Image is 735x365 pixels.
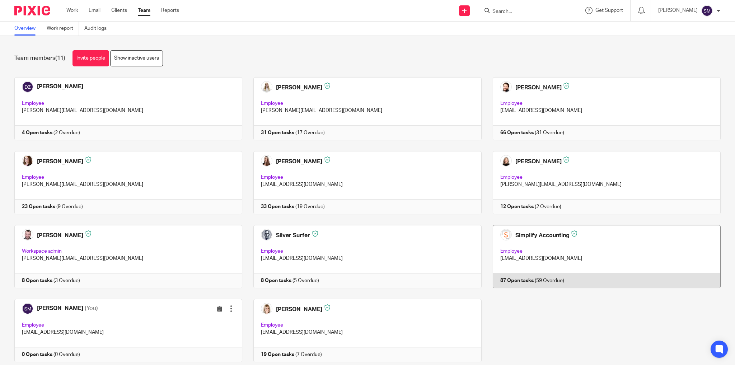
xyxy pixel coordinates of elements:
[595,8,623,13] span: Get Support
[110,50,163,66] a: Show inactive users
[14,6,50,15] img: Pixie
[84,22,112,36] a: Audit logs
[492,9,556,15] input: Search
[55,55,65,61] span: (11)
[66,7,78,14] a: Work
[89,7,100,14] a: Email
[47,22,79,36] a: Work report
[658,7,698,14] p: [PERSON_NAME]
[138,7,150,14] a: Team
[72,50,109,66] a: Invite people
[14,22,41,36] a: Overview
[14,55,65,62] h1: Team members
[161,7,179,14] a: Reports
[111,7,127,14] a: Clients
[701,5,713,17] img: svg%3E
